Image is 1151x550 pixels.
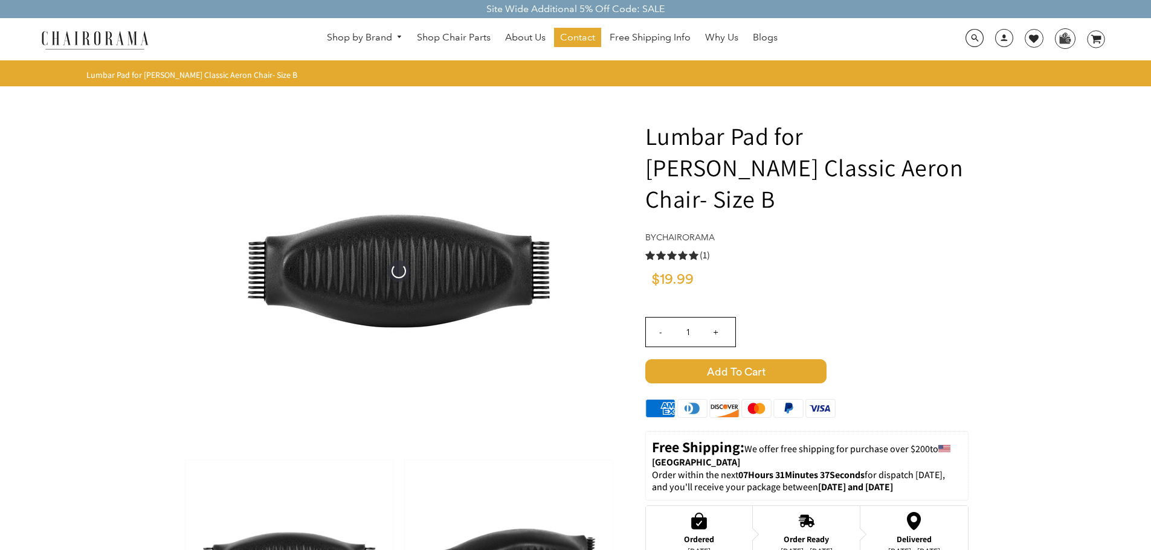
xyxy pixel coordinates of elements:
img: chairorama [34,29,155,50]
a: Blogs [747,28,784,47]
p: Order within the next for dispatch [DATE], and you'll receive your package between [652,469,962,494]
strong: [GEOGRAPHIC_DATA] [652,456,740,468]
a: Contact [554,28,601,47]
img: Lumbar Pad for Herman Miller Classic Aeron Chair- Size B - chairorama [218,90,580,452]
span: Lumbar Pad for [PERSON_NAME] Classic Aeron Chair- Size B [86,69,297,80]
span: We offer free shipping for purchase over $200 [744,443,930,455]
span: $19.99 [651,272,694,287]
span: (1) [700,249,710,262]
span: Contact [560,31,595,44]
strong: [DATE] and [DATE] [818,481,893,493]
input: + [701,318,730,347]
span: Why Us [705,31,738,44]
strong: Free Shipping: [652,437,744,456]
a: chairorama [656,232,715,243]
a: Shop Chair Parts [411,28,497,47]
a: Shop by Brand [321,28,409,47]
span: Shop Chair Parts [417,31,491,44]
div: Ordered [684,534,714,544]
a: Free Shipping Info [604,28,697,47]
input: - [646,318,675,347]
a: 5.0 rating (1 votes) [645,249,969,261]
span: 07Hours 31Minutes 37Seconds [738,468,865,481]
a: Why Us [699,28,744,47]
img: WhatsApp_Image_2024-07-12_at_16.23.01.webp [1056,29,1074,47]
span: Free Shipping Info [610,31,691,44]
h4: by [645,232,969,243]
span: About Us [505,31,546,44]
nav: DesktopNavigation [207,28,898,50]
div: Order Ready [781,534,833,544]
div: Delivered [888,534,940,544]
p: to [652,438,962,469]
span: Add to Cart [645,359,827,383]
a: Lumbar Pad for Herman Miller Classic Aeron Chair- Size B - chairorama [218,264,580,277]
nav: breadcrumbs [86,69,301,80]
button: Add to Cart [645,359,969,383]
span: Blogs [753,31,778,44]
a: About Us [499,28,552,47]
h1: Lumbar Pad for [PERSON_NAME] Classic Aeron Chair- Size B [645,120,969,214]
